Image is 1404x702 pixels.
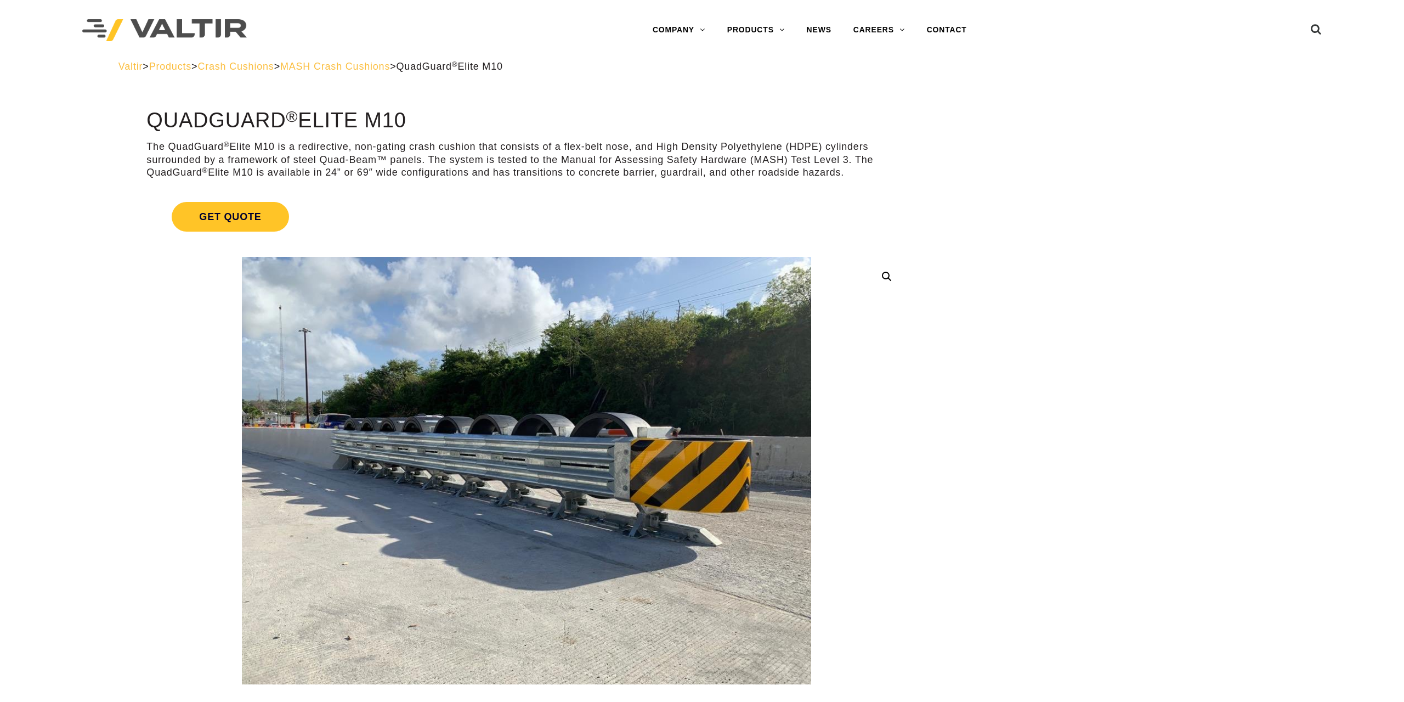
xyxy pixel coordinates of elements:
[796,19,842,41] a: NEWS
[197,61,274,72] a: Crash Cushions
[172,202,288,232] span: Get Quote
[146,141,906,179] p: The QuadGuard Elite M10 is a redirective, non-gating crash cushion that consists of a flex-belt n...
[118,61,143,72] a: Valtir
[146,189,906,245] a: Get Quote
[286,108,298,125] sup: ®
[146,109,906,132] h1: QuadGuard Elite M10
[397,61,503,72] span: QuadGuard Elite M10
[149,61,191,72] a: Products
[452,60,458,69] sup: ®
[916,19,978,41] a: CONTACT
[642,19,716,41] a: COMPANY
[280,61,390,72] a: MASH Crash Cushions
[842,19,916,41] a: CAREERS
[118,60,1286,73] div: > > > >
[224,141,230,149] sup: ®
[716,19,796,41] a: PRODUCTS
[82,19,247,42] img: Valtir
[202,166,208,175] sup: ®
